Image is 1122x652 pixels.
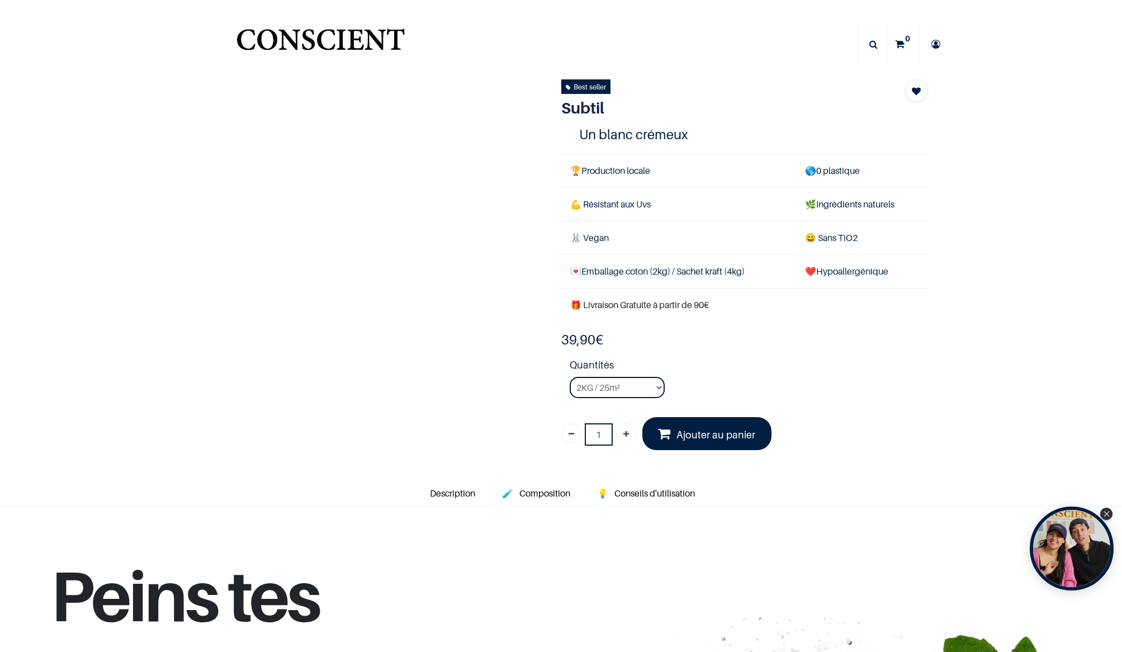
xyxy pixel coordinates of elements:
iframe: Tidio Chat [1064,580,1117,632]
span: 39,90 [561,332,595,348]
strong: Quantités [570,357,927,377]
span: Composition [519,488,570,499]
span: Conseils d'utilisation [614,488,695,499]
span: 💪 Résistant aux Uvs [570,199,651,210]
h1: Subtil [561,98,873,117]
font: Ajouter au panier [676,429,755,441]
span: 🏆 [570,165,581,176]
a: Ajouter au panier [642,417,772,450]
div: Close Tolstoy widget [1100,508,1112,520]
span: Add to wishlist [912,84,921,98]
div: Open Tolstoy [1030,507,1114,590]
span: 💡 [597,488,608,499]
span: 😄 S [805,232,823,243]
div: Best seller [566,81,606,93]
a: Ajouter [616,423,636,443]
td: 0 plastique [796,154,927,187]
span: Description [430,488,475,499]
div: Tolstoy bubble widget [1030,507,1114,590]
b: € [561,332,603,348]
a: 0 [887,25,919,64]
span: 🐰 Vegan [570,232,609,243]
span: 🌎 [805,165,816,176]
font: 🎁 Livraison Gratuite à partir de 90€ [570,299,709,310]
h4: Un blanc crémeux [579,126,909,143]
td: Emballage coton (2kg) / Sachet kraft (4kg) [561,255,796,289]
img: CONSCIENT [234,22,407,67]
a: Supprimer [561,423,581,443]
div: Open Tolstoy widget [1030,507,1114,590]
td: ❤️Hypoallergénique [796,255,927,289]
span: 🧪 [502,488,513,499]
sup: 0 [902,33,913,44]
span: 💌 [570,266,581,277]
td: Ingrédients naturels [796,187,927,221]
button: Add to wishlist [905,79,927,102]
a: Logo of CONSCIENT [234,22,407,67]
td: ans TiO2 [796,221,927,255]
span: 🌿 [805,199,816,210]
td: Production locale [561,154,796,187]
